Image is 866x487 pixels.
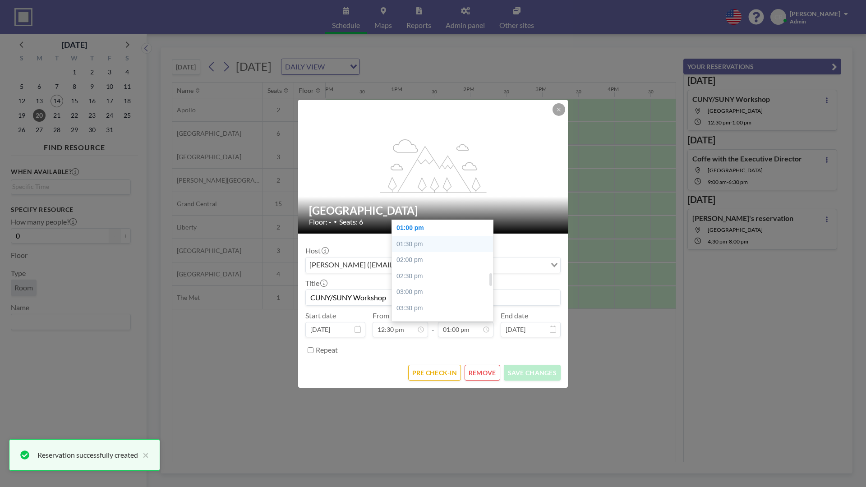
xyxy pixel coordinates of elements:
label: From [373,311,389,320]
div: 01:00 pm [392,220,497,236]
label: Repeat [316,345,338,354]
div: Reservation successfully created [37,450,138,460]
label: Host [305,246,328,255]
span: Seats: 6 [339,217,363,226]
g: flex-grow: 1.2; [380,138,487,193]
button: SAVE CHANGES [504,365,561,381]
label: Start date [305,311,336,320]
div: 04:00 pm [392,317,497,333]
div: 02:00 pm [392,252,497,268]
span: • [334,218,337,225]
div: Search for option [306,257,560,273]
input: Search for option [494,259,545,271]
h2: [GEOGRAPHIC_DATA] [309,204,558,217]
input: (No title) [306,290,560,305]
div: 03:00 pm [392,284,497,300]
div: 02:30 pm [392,268,497,285]
span: Floor: - [309,217,332,226]
label: End date [501,311,528,320]
div: 01:30 pm [392,236,497,253]
button: PRE CHECK-IN [408,365,461,381]
div: 03:30 pm [392,300,497,317]
span: - [432,314,434,334]
label: Title [305,279,327,288]
button: close [138,450,149,460]
span: [PERSON_NAME] ([EMAIL_ADDRESS][DOMAIN_NAME]) [308,259,493,271]
button: REMOVE [465,365,500,381]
